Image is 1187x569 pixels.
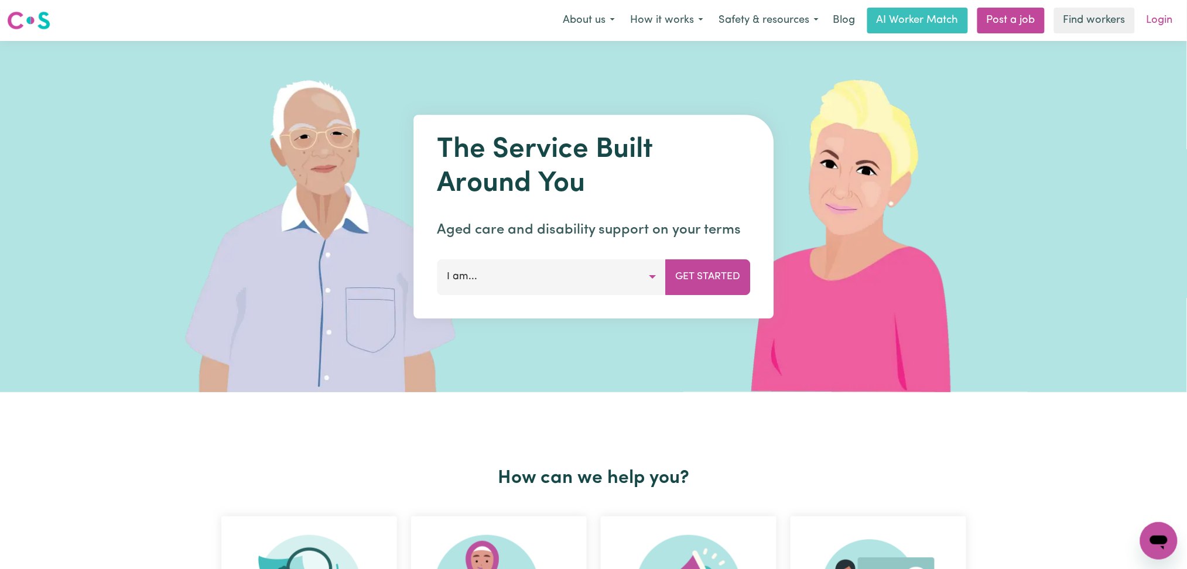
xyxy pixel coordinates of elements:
[1054,8,1135,33] a: Find workers
[826,8,863,33] a: Blog
[1140,8,1180,33] a: Login
[437,220,750,241] p: Aged care and disability support on your terms
[7,7,50,34] a: Careseekers logo
[437,259,666,294] button: I am...
[867,8,968,33] a: AI Worker Match
[555,8,622,33] button: About us
[214,467,973,489] h2: How can we help you?
[437,133,750,201] h1: The Service Built Around You
[1140,522,1178,560] iframe: Button to launch messaging window
[622,8,711,33] button: How it works
[7,10,50,31] img: Careseekers logo
[665,259,750,294] button: Get Started
[977,8,1045,33] a: Post a job
[711,8,826,33] button: Safety & resources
